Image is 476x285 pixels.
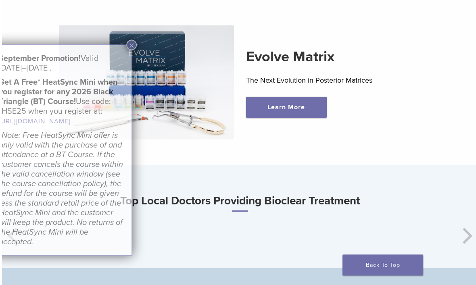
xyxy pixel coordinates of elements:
a: Back To Top [340,255,421,276]
button: Close [124,40,135,50]
p: The Next Evolution in Posterior Matrices [244,75,419,87]
img: Evolve Matrix [57,26,232,140]
h2: Evolve Matrix [244,48,419,67]
a: Learn More [244,97,325,118]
